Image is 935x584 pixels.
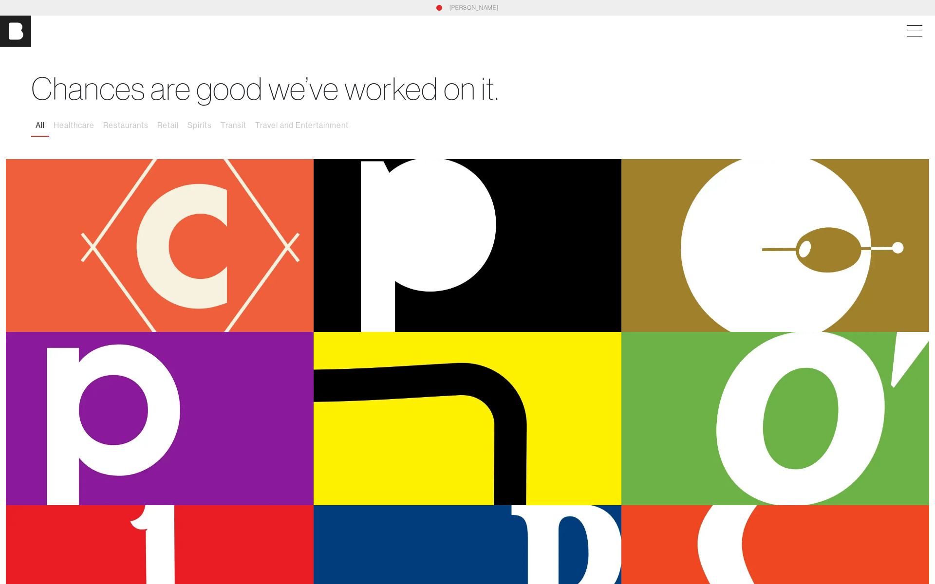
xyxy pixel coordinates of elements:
a: [PERSON_NAME] [449,3,499,12]
h1: Chances are good we’ve worked on it. [31,70,904,108]
button: Transit [216,115,251,136]
button: Healthcare [49,115,99,136]
button: All [31,115,49,136]
button: Travel and Entertainment [251,115,353,136]
button: Spirits [183,115,216,136]
button: Retail [153,115,183,136]
button: Restaurants [99,115,153,136]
